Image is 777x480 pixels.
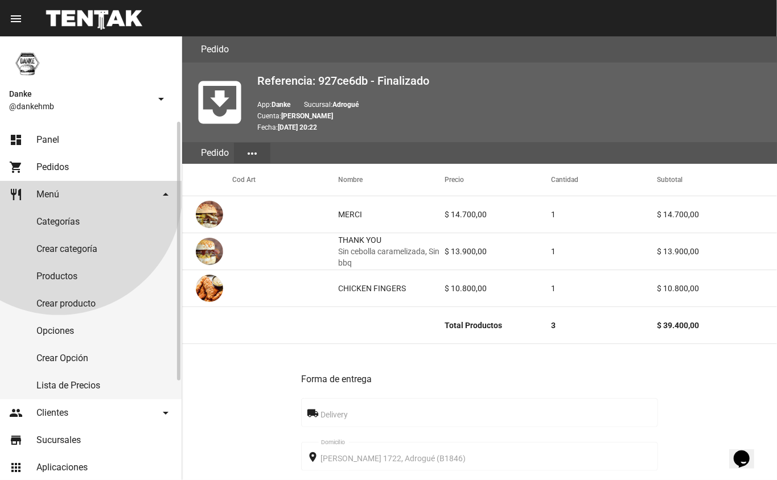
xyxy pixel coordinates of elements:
span: Sin cebolla caramelizada, Sin bbq [339,246,445,268]
mat-icon: place [307,450,321,464]
p: App: Sucursal: [257,99,768,110]
div: MERCI [339,209,363,220]
mat-icon: people [9,406,23,420]
iframe: chat widget [729,435,766,469]
span: Danke [9,87,150,101]
h2: Referencia: 927ce6db - Finalizado [257,72,768,90]
mat-cell: $ 13.900,00 [445,233,551,270]
img: 8f13779e-87c4-448a-ade8-9022de7090e5.png [196,201,223,228]
span: Panel [36,134,59,146]
mat-header-cell: Cantidad [551,164,657,196]
mat-icon: dashboard [9,133,23,147]
p: Fecha: [257,122,768,133]
b: [PERSON_NAME] [281,112,333,120]
mat-cell: $ 10.800,00 [657,270,777,307]
h3: Forma de entrega [301,371,658,387]
mat-icon: restaurant [9,188,23,201]
mat-icon: arrow_drop_down [154,92,168,106]
button: Elegir sección [234,143,270,163]
mat-cell: $ 14.700,00 [657,196,777,233]
img: 48a15a04-7897-44e6-b345-df5d36d107ba.png [196,238,223,265]
b: [DATE] 20:22 [278,123,317,131]
span: @dankehmb [9,101,150,112]
mat-icon: store [9,433,23,447]
span: Menú [36,189,59,200]
mat-cell: $ 13.900,00 [657,233,777,270]
h3: Pedido [201,42,229,57]
mat-icon: local_shipping [307,407,321,420]
mat-cell: 1 [551,233,657,270]
mat-icon: apps [9,461,23,474]
span: Sucursales [36,435,81,446]
mat-cell: 1 [551,270,657,307]
img: 1d4517d0-56da-456b-81f5-6111ccf01445.png [9,45,46,82]
mat-header-cell: Nombre [339,164,445,196]
div: CHICKEN FINGERS [339,283,406,294]
mat-cell: Total Productos [445,307,551,344]
img: b9ac935b-7330-4f66-91cc-a08a37055065.png [196,275,223,302]
mat-cell: 3 [551,307,657,344]
mat-icon: move_to_inbox [191,74,248,131]
mat-icon: arrow_drop_down [159,406,172,420]
mat-icon: arrow_drop_down [159,188,172,201]
span: Clientes [36,407,68,419]
mat-cell: 1 [551,196,657,233]
mat-icon: shopping_cart [9,160,23,174]
div: THANK YOU [339,234,445,268]
mat-header-cell: Cod Art [232,164,339,196]
mat-header-cell: Precio [445,164,551,196]
mat-header-cell: Subtotal [657,164,777,196]
b: Danke [272,101,290,109]
div: Pedido [196,142,234,164]
mat-cell: $ 14.700,00 [445,196,551,233]
span: Pedidos [36,162,69,173]
span: Aplicaciones [36,462,88,473]
mat-icon: menu [9,12,23,26]
mat-icon: more_horiz [245,147,259,160]
p: Cuenta: [257,110,768,122]
b: Adrogué [332,101,359,109]
mat-cell: $ 39.400,00 [657,307,777,344]
mat-cell: $ 10.800,00 [445,270,551,307]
